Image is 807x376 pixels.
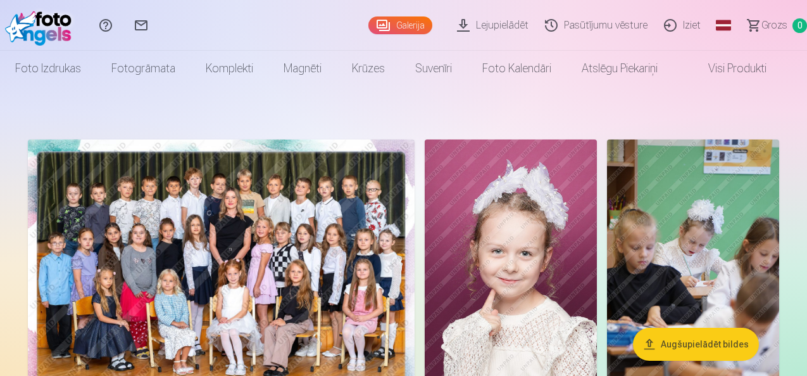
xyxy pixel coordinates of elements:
a: Suvenīri [400,51,467,86]
span: 0 [792,18,807,33]
a: Magnēti [268,51,337,86]
a: Fotogrāmata [96,51,191,86]
a: Komplekti [191,51,268,86]
img: /fa1 [5,5,78,46]
a: Foto kalendāri [467,51,566,86]
a: Visi produkti [673,51,782,86]
button: Augšupielādēt bildes [633,328,759,361]
a: Galerija [368,16,432,34]
a: Atslēgu piekariņi [566,51,673,86]
a: Krūzes [337,51,400,86]
span: Grozs [761,18,787,33]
